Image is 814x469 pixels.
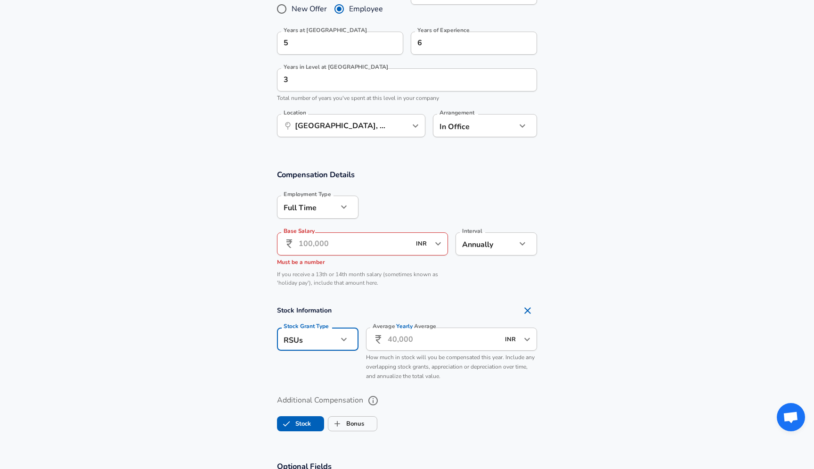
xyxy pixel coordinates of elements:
label: Employment Type [284,191,331,197]
button: BonusBonus [328,416,377,431]
p: If you receive a 13th or 14th month salary (sometimes known as 'holiday pay'), include that amoun... [277,271,448,287]
div: Annually [456,232,516,255]
label: Bonus [328,415,364,433]
label: Stock [277,415,311,433]
button: help [365,393,381,409]
label: Years in Level at [GEOGRAPHIC_DATA] [284,64,389,70]
span: Employee [349,3,383,15]
span: Total number of years you've spent at this level in your company [277,94,439,102]
div: RSUs [277,328,338,351]
label: Years at [GEOGRAPHIC_DATA] [284,27,367,33]
input: 100,000 [299,232,410,255]
input: 7 [411,32,516,55]
label: Years of Experience [417,27,469,33]
span: Must be a number [277,258,325,266]
div: Open chat [777,403,805,431]
div: Full Time [277,196,338,219]
input: USD [413,237,432,251]
label: Arrangement [440,110,474,115]
span: How much in stock will you be compensated this year. Include any overlapping stock grants, apprec... [366,354,535,380]
label: Additional Compensation [277,393,537,409]
button: Open [409,119,422,132]
button: Open [431,237,445,250]
button: Remove Section [518,301,537,320]
h3: Compensation Details [277,169,537,180]
label: Base Salary [284,228,315,234]
span: Bonus [328,415,346,433]
button: Open [521,333,534,346]
span: Yearly [397,322,413,330]
div: In Office [433,114,502,137]
label: Stock Grant Type [284,323,329,329]
label: Location [284,110,306,115]
input: 1 [277,68,516,91]
span: Stock [277,415,295,433]
input: 40,000 [388,328,499,351]
label: Average Average [373,323,436,329]
span: New Offer [292,3,327,15]
input: USD [502,332,521,346]
input: 0 [277,32,383,55]
label: Interval [462,228,482,234]
button: StockStock [277,416,324,431]
h4: Stock Information [277,301,537,320]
